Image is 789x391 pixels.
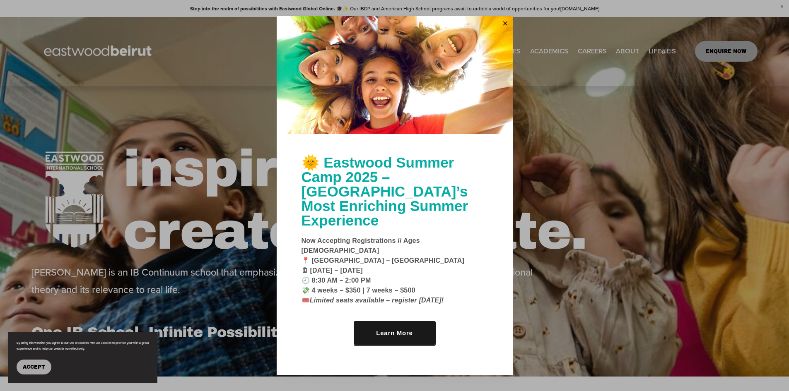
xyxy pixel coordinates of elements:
span: Accept [23,364,45,370]
h1: 🌞 Eastwood Summer Camp 2025 – [GEOGRAPHIC_DATA]’s Most Enriching Summer Experience [302,155,488,228]
em: Limited seats available – register [DATE]! [310,297,444,304]
button: Accept [17,360,51,374]
section: Cookie banner [8,332,157,383]
a: Learn More [354,321,436,345]
p: By using this website, you agree to our use of cookies. We use cookies to provide you with a grea... [17,340,149,351]
strong: Now Accepting Registrations // Ages [DEMOGRAPHIC_DATA] 📍 [GEOGRAPHIC_DATA] – [GEOGRAPHIC_DATA] 🗓 ... [302,237,465,304]
a: Close [499,17,512,31]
